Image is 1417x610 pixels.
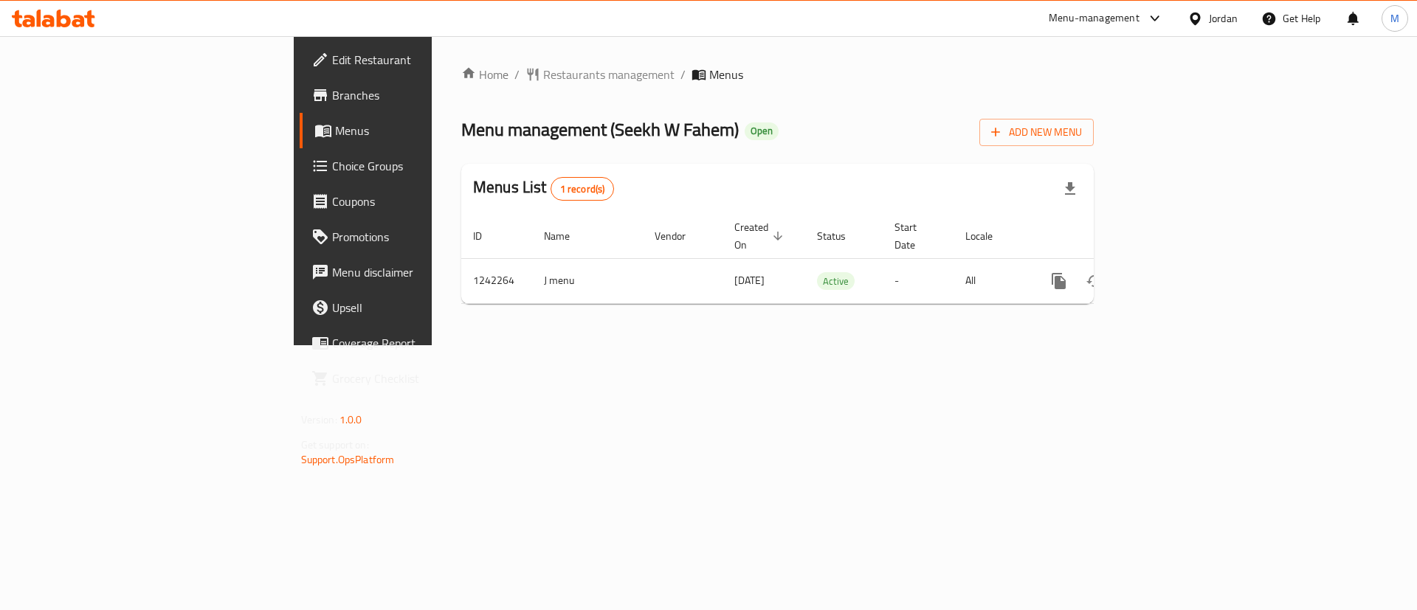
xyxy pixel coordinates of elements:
[461,66,1094,83] nav: breadcrumb
[544,227,589,245] span: Name
[473,227,501,245] span: ID
[1209,10,1238,27] div: Jordan
[300,42,531,77] a: Edit Restaurant
[745,125,779,137] span: Open
[655,227,705,245] span: Vendor
[332,334,519,352] span: Coverage Report
[965,227,1012,245] span: Locale
[300,148,531,184] a: Choice Groups
[734,218,787,254] span: Created On
[332,228,519,246] span: Promotions
[339,410,362,429] span: 1.0.0
[300,254,531,290] a: Menu disclaimer
[954,258,1030,303] td: All
[332,51,519,69] span: Edit Restaurant
[300,219,531,254] a: Promotions
[332,86,519,104] span: Branches
[461,113,739,146] span: Menu management ( Seekh W Fahem )
[301,410,337,429] span: Version:
[1390,10,1399,27] span: M
[532,258,643,303] td: J menu
[1030,214,1195,259] th: Actions
[473,176,614,201] h2: Menus List
[300,77,531,113] a: Branches
[332,193,519,210] span: Coupons
[332,370,519,387] span: Grocery Checklist
[979,119,1094,146] button: Add New Menu
[461,214,1195,304] table: enhanced table
[300,325,531,361] a: Coverage Report
[1049,10,1140,27] div: Menu-management
[745,122,779,140] div: Open
[301,435,369,454] span: Get support on:
[1077,263,1112,299] button: Change Status
[300,361,531,396] a: Grocery Checklist
[300,113,531,148] a: Menus
[301,450,395,469] a: Support.OpsPlatform
[817,273,855,290] span: Active
[332,157,519,175] span: Choice Groups
[525,66,675,83] a: Restaurants management
[335,122,519,139] span: Menus
[300,184,531,219] a: Coupons
[332,299,519,316] span: Upsell
[300,290,531,325] a: Upsell
[709,66,743,83] span: Menus
[991,123,1082,142] span: Add New Menu
[817,272,855,290] div: Active
[734,271,765,290] span: [DATE]
[1041,263,1077,299] button: more
[894,218,936,254] span: Start Date
[332,263,519,281] span: Menu disclaimer
[543,66,675,83] span: Restaurants management
[680,66,686,83] li: /
[551,182,614,196] span: 1 record(s)
[1052,171,1088,207] div: Export file
[551,177,615,201] div: Total records count
[883,258,954,303] td: -
[817,227,865,245] span: Status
